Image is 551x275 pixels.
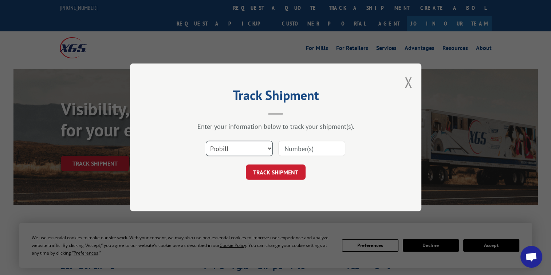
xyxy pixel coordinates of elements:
[278,141,345,156] input: Number(s)
[246,165,306,180] button: TRACK SHIPMENT
[166,123,385,131] div: Enter your information below to track your shipment(s).
[404,73,412,92] button: Close modal
[520,246,542,268] div: Open chat
[166,90,385,104] h2: Track Shipment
